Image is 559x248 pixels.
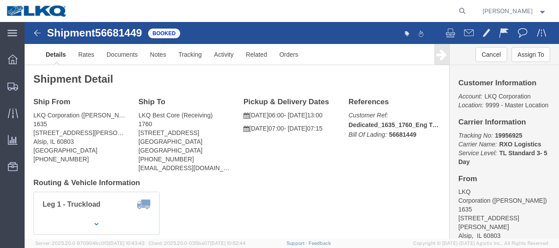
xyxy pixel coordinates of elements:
iframe: FS Legacy Container [25,22,559,239]
span: Copyright © [DATE]-[DATE] Agistix Inc., All Rights Reserved [413,240,548,247]
img: logo [6,4,68,18]
span: Robert Benette [483,6,533,16]
span: Client: 2025.20.0-035ba07 [149,241,246,246]
button: [PERSON_NAME] [482,6,547,16]
span: Server: 2025.20.0-970904bc0f3 [35,241,145,246]
a: Feedback [309,241,331,246]
span: [DATE] 10:43:43 [109,241,145,246]
a: Support [287,241,309,246]
span: [DATE] 10:52:44 [210,241,246,246]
